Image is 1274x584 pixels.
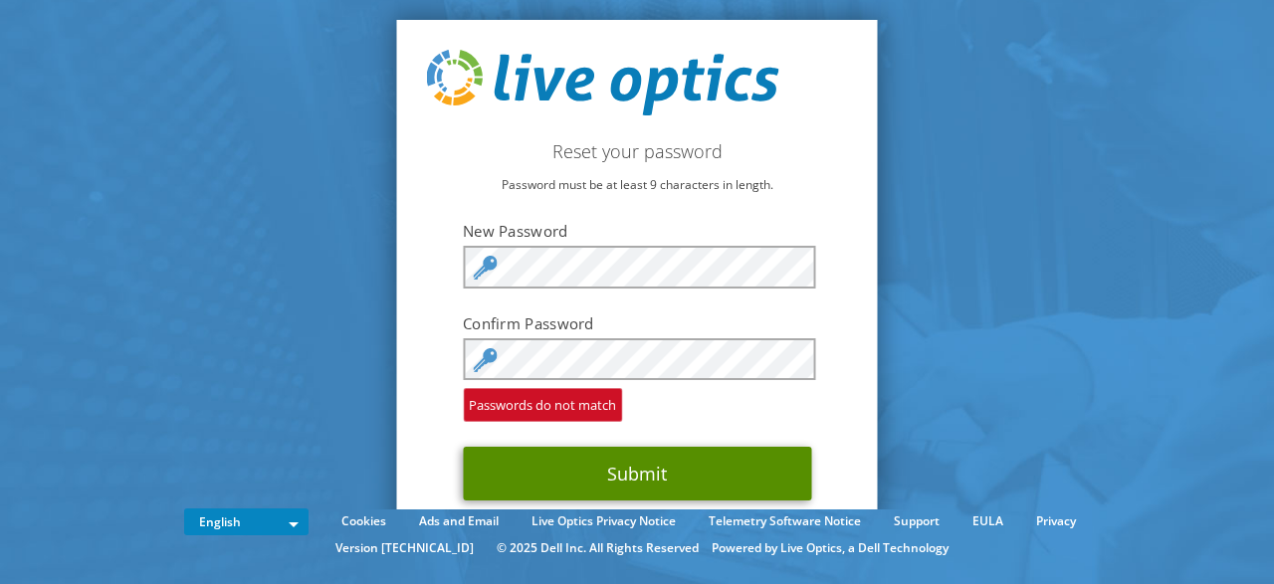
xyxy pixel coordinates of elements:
[326,510,401,532] a: Cookies
[463,388,622,422] span: Passwords do not match
[712,537,949,559] li: Powered by Live Optics, a Dell Technology
[463,313,811,333] label: Confirm Password
[517,510,691,532] a: Live Optics Privacy Notice
[427,140,848,162] h2: Reset your password
[427,174,848,196] p: Password must be at least 9 characters in length.
[694,510,876,532] a: Telemetry Software Notice
[325,537,484,559] li: Version [TECHNICAL_ID]
[879,510,955,532] a: Support
[463,221,811,241] label: New Password
[463,447,811,500] button: Submit
[957,510,1018,532] a: EULA
[427,50,779,115] img: live_optics_svg.svg
[404,510,514,532] a: Ads and Email
[1021,510,1091,532] a: Privacy
[487,537,709,559] li: © 2025 Dell Inc. All Rights Reserved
